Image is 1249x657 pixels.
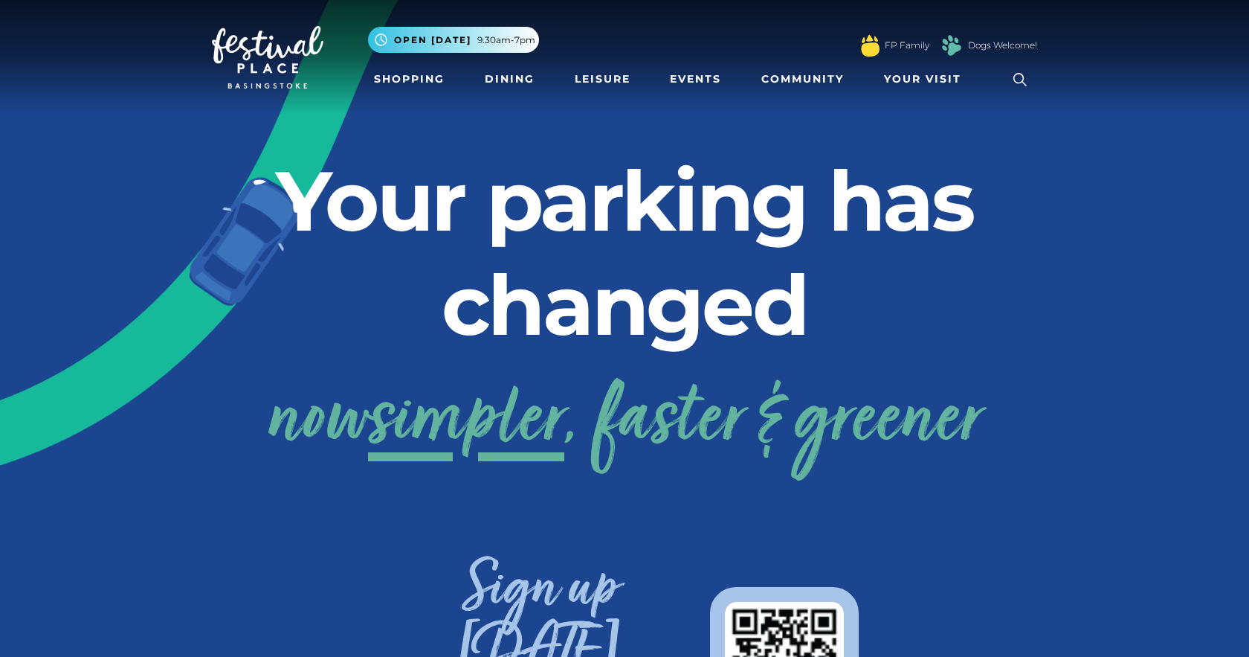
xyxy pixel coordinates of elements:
[884,71,961,87] span: Your Visit
[212,149,1037,357] h2: Your parking has changed
[885,39,929,52] a: FP Family
[968,39,1037,52] a: Dogs Welcome!
[755,65,850,93] a: Community
[477,33,535,47] span: 9.30am-7pm
[394,33,471,47] span: Open [DATE]
[368,27,539,53] button: Open [DATE] 9.30am-7pm
[479,65,540,93] a: Dining
[664,65,727,93] a: Events
[212,26,323,89] img: Festival Place Logo
[268,362,981,481] a: nowsimpler, faster & greener
[878,65,975,93] a: Your Visit
[368,362,564,481] span: simpler
[368,65,451,93] a: Shopping
[569,65,636,93] a: Leisure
